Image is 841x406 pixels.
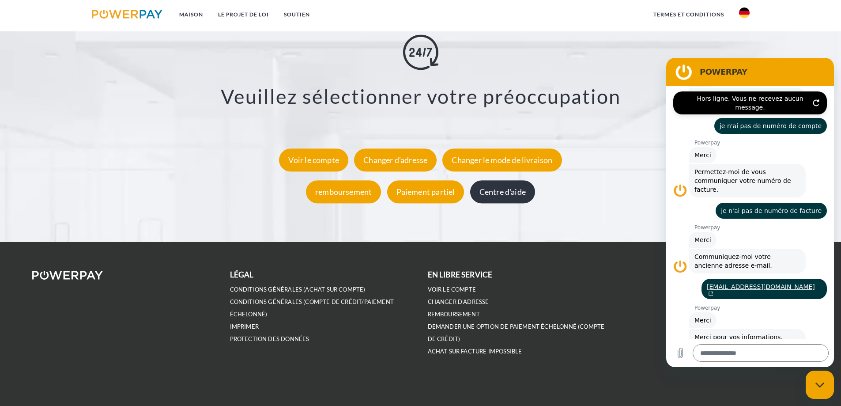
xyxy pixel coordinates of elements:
img: logo-powerpay-white.svg [32,271,103,280]
font: termes et conditions [653,11,724,18]
font: Maison [179,11,203,18]
a: Paiement partiel [385,187,467,197]
font: Achat sur facture impossible [428,348,522,355]
button: Charger le fichier [5,286,23,304]
font: en libre service [428,270,493,279]
a: remboursement [304,187,383,197]
img: de [739,8,750,18]
font: Paiement partiel [396,187,455,197]
font: remboursement [428,311,480,318]
img: logo-powerpay.svg [92,10,163,19]
font: Changer d'adresse [363,155,427,165]
a: SOUTIEN [276,7,317,23]
font: Voir le compte [288,155,339,165]
a: Demander une option de paiement échelonné (compte de crédit) [428,323,605,343]
a: Maison [172,7,211,23]
font: légal [230,270,254,279]
a: Conditions générales (compte de crédit/paiement échelonné) [230,298,394,318]
font: PROTECTION DES DONNÉES [230,335,309,342]
font: Veuillez sélectionner votre préoccupation [221,85,621,109]
font: Merci pour vos informations. Votre demande est une traduction de votre demande de service. Vous r... [28,276,131,318]
a: Changer d'adresse [428,298,489,306]
font: Centre d'aide [479,187,526,197]
font: LE PROJET DE LOI [218,11,269,18]
a: Changer d'adresse [352,155,439,165]
font: remboursement [315,187,372,197]
img: online-shopping.svg [403,35,438,70]
iframe: Fenêtre de message [666,58,834,367]
a: IMPRIMER [230,323,259,330]
a: Centre d'aide [468,187,537,197]
a: Achat sur facture impossible [428,348,522,355]
iframe: Bouton de lancement de la fenêtre de messagerie [806,371,834,399]
a: Voir le compte [277,155,351,165]
a: termes et conditions [646,7,732,23]
font: Changer le mode de livraison [452,155,552,165]
a: LE PROJET DE LOI [211,7,276,23]
a: Conditions générales (achat sur compte) [230,286,366,293]
a: PROTECTION DES DONNÉES [230,335,309,343]
font: Demander une option de paiement échelonné (compte de crédit) [428,323,605,342]
a: Voir le compte [428,286,476,293]
font: Conditions générales (compte de crédit/paiement échelonné) [230,298,394,318]
font: SOUTIEN [284,11,310,18]
a: Changer le mode de livraison [440,155,564,165]
a: remboursement [428,311,480,318]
